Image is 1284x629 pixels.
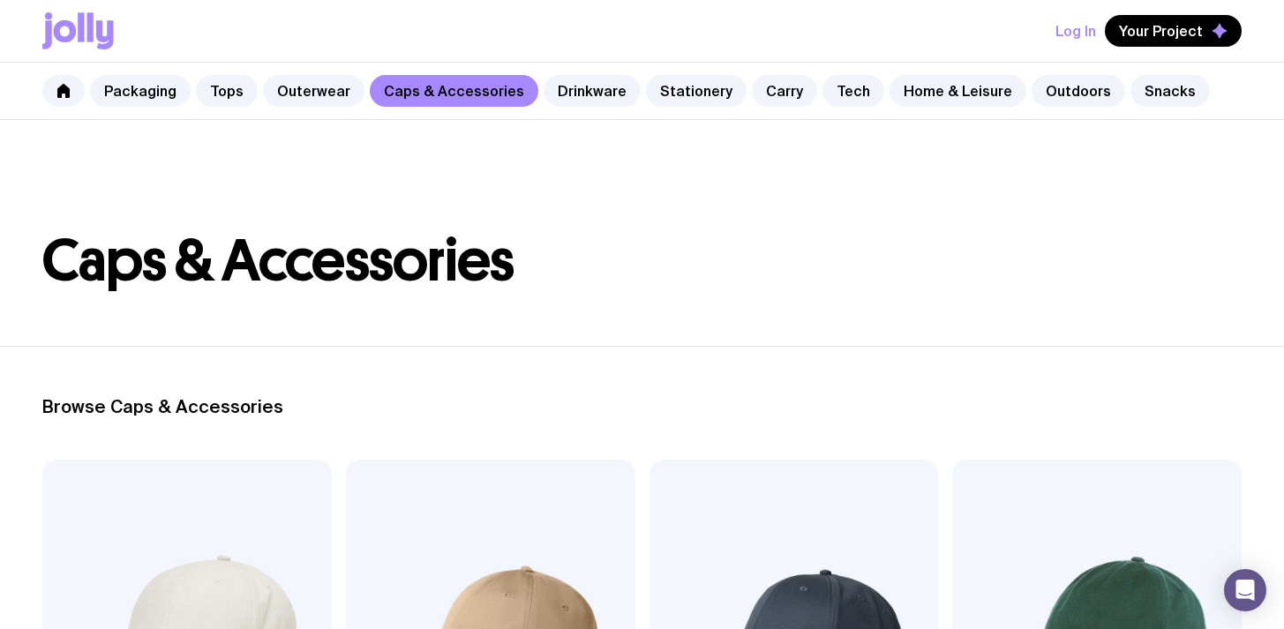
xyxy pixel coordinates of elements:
a: Carry [752,75,817,107]
button: Your Project [1105,15,1242,47]
a: Outdoors [1032,75,1125,107]
a: Tops [196,75,258,107]
h1: Caps & Accessories [42,233,1242,289]
h2: Browse Caps & Accessories [42,396,1242,417]
a: Outerwear [263,75,364,107]
a: Snacks [1130,75,1210,107]
a: Stationery [646,75,747,107]
div: Open Intercom Messenger [1224,569,1266,611]
button: Log In [1055,15,1096,47]
a: Home & Leisure [890,75,1026,107]
a: Packaging [90,75,191,107]
span: Your Project [1119,22,1203,40]
a: Caps & Accessories [370,75,538,107]
a: Tech [822,75,884,107]
a: Drinkware [544,75,641,107]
